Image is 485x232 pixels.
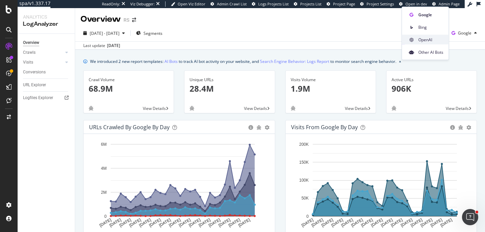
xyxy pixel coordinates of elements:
[178,217,192,228] text: [DATE]
[124,17,129,23] div: RS
[400,217,413,228] text: [DATE]
[217,1,247,6] span: Admin Crawl List
[439,1,460,6] span: Admin Page
[462,209,478,225] iframe: Intercom live chat
[23,82,70,89] a: URL Explorer
[98,217,112,228] text: [DATE]
[101,190,107,195] text: 2M
[321,217,334,228] text: [DATE]
[190,77,269,83] div: Unique URLs
[370,217,383,228] text: [DATE]
[458,125,463,130] div: bug
[164,58,178,65] a: AI Bots
[218,217,231,228] text: [DATE]
[101,166,107,171] text: 4M
[330,217,344,228] text: [DATE]
[306,214,309,219] text: 0
[128,217,142,228] text: [DATE]
[252,1,289,7] a: Logs Projects List
[211,1,247,7] a: Admin Crawl List
[418,37,443,43] span: OpenAI
[101,142,107,147] text: 6M
[299,178,308,183] text: 100K
[291,106,295,111] div: bug
[432,1,460,7] a: Admin Page
[107,43,120,49] div: [DATE]
[299,160,308,165] text: 150K
[257,125,261,130] div: bug
[439,217,453,228] text: [DATE]
[420,217,433,228] text: [DATE]
[350,217,363,228] text: [DATE]
[158,217,172,228] text: [DATE]
[133,28,165,39] button: Segments
[102,1,120,7] div: ReadOnly:
[429,217,443,228] text: [DATE]
[333,1,355,6] span: Project Page
[291,83,371,94] p: 1.9M
[23,94,53,101] div: Logfiles Explorer
[227,217,241,228] text: [DATE]
[109,217,122,228] text: [DATE]
[23,59,33,66] div: Visits
[291,124,358,131] div: Visits from Google by day
[301,217,314,228] text: [DATE]
[248,125,253,130] div: circle-info
[168,217,182,228] text: [DATE]
[418,49,443,55] span: Other AI Bots
[450,125,455,130] div: circle-info
[130,1,155,7] div: Viz Debugger:
[238,217,251,228] text: [DATE]
[208,217,221,228] text: [DATE]
[410,217,423,228] text: [DATE]
[392,106,396,111] div: bug
[301,196,308,201] text: 50K
[23,14,69,20] div: Analytics
[399,1,427,7] a: Open in dev
[340,217,354,228] text: [DATE]
[446,106,469,111] span: View Details
[265,125,269,130] div: gear
[144,30,162,36] span: Segments
[143,106,166,111] span: View Details
[380,217,393,228] text: [DATE]
[23,82,46,89] div: URL Explorer
[392,77,471,83] div: Active URLs
[291,77,371,83] div: Visits Volume
[138,217,152,228] text: [DATE]
[449,28,480,39] button: Google
[118,217,132,228] text: [DATE]
[23,49,36,56] div: Crawls
[23,49,63,56] a: Crawls
[90,30,119,36] span: [DATE] - [DATE]
[23,94,70,101] a: Logfiles Explorer
[171,1,205,7] a: Open Viz Editor
[23,69,46,76] div: Conversions
[367,1,394,6] span: Project Settings
[390,217,403,228] text: [DATE]
[299,142,308,147] text: 200K
[83,43,120,49] div: Last update
[360,217,374,228] text: [DATE]
[23,20,69,28] div: LogAnalyzer
[89,106,93,111] div: bug
[244,106,267,111] span: View Details
[300,1,322,6] span: Projects List
[198,217,211,228] text: [DATE]
[23,39,70,46] a: Overview
[392,83,471,94] p: 906K
[89,124,170,131] div: URLs Crawled by Google by day
[81,28,128,39] button: [DATE] - [DATE]
[190,83,269,94] p: 28.4M
[83,58,477,65] div: info banner
[397,56,403,66] button: close banner
[148,217,162,228] text: [DATE]
[190,106,194,111] div: bug
[327,1,355,7] a: Project Page
[360,1,394,7] a: Project Settings
[90,58,396,65] div: We introduced 2 new report templates: to track AI bot activity on your website, and to monitor se...
[23,69,70,76] a: Conversions
[466,125,471,130] div: gear
[23,59,63,66] a: Visits
[418,11,443,18] span: Google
